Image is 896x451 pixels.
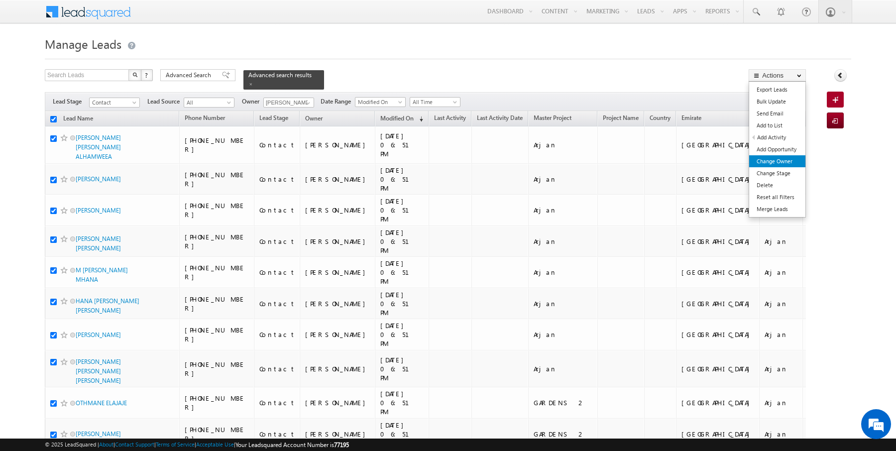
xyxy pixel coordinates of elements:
a: All [184,98,234,108]
span: Lead Stage [53,97,89,106]
span: (sorted descending) [415,115,423,123]
div: [DATE] 06:51 PM [380,197,424,224]
div: [GEOGRAPHIC_DATA] [681,237,755,246]
a: [PERSON_NAME] [76,331,121,338]
div: [PERSON_NAME] [305,268,370,277]
a: Add to List [749,119,805,131]
a: M [PERSON_NAME] MHANA [76,266,128,283]
a: HANA [PERSON_NAME] [PERSON_NAME] [76,297,139,314]
a: All Time [410,97,460,107]
a: Export Leads [749,84,805,96]
span: Modified On [355,98,403,107]
div: Arjan [765,237,798,246]
a: Modified On [355,97,406,107]
div: Arjan [534,237,593,246]
input: Check all records [50,116,57,122]
div: GARDENS 2 [534,430,593,439]
a: Delete [749,179,805,191]
div: [PHONE_NUMBER] [185,170,249,188]
div: [PHONE_NUMBER] [185,232,249,250]
span: Date Range [321,97,355,106]
a: Lead Name [58,113,98,126]
a: [PERSON_NAME] [76,430,121,438]
div: [GEOGRAPHIC_DATA] [681,206,755,215]
span: Contact [90,98,137,107]
div: [DATE] 06:51 PM [380,421,424,448]
div: [PERSON_NAME] [305,237,370,246]
div: Contact [259,364,296,373]
div: Arjan [534,330,593,339]
a: Send Email [749,108,805,119]
a: Emirate [676,113,706,125]
a: OTHMANE ELAJAJE [76,399,127,407]
a: Country [645,113,675,125]
div: [GEOGRAPHIC_DATA] [681,299,755,308]
div: Contact [259,398,296,407]
div: [PERSON_NAME] [305,330,370,339]
a: Add Opportunity [749,143,805,155]
div: Arjan [534,364,593,373]
div: Chat with us now [52,52,167,65]
div: Contact [259,330,296,339]
a: Merge Leads [749,203,805,215]
span: Project Name [603,114,639,121]
span: Lead Source [147,97,184,106]
a: Change Owner [749,155,805,167]
div: [PHONE_NUMBER] [185,136,249,154]
a: [PERSON_NAME] [PERSON_NAME] [PERSON_NAME] [76,358,121,384]
div: [PERSON_NAME] [305,398,370,407]
div: [PHONE_NUMBER] [185,326,249,343]
a: Acceptable Use [196,441,234,448]
a: Add Activity [750,131,805,143]
span: Manage Leads [45,36,121,52]
div: Contact [259,268,296,277]
div: Contact [259,140,296,149]
a: Reset all Filters [749,191,805,203]
div: [PERSON_NAME] [305,140,370,149]
a: [PERSON_NAME] [PERSON_NAME] [76,235,121,252]
div: Arjan [534,140,593,149]
div: Arjan [765,364,798,373]
a: Change Stage [749,167,805,179]
div: Arjan [534,206,593,215]
span: Country [650,114,671,121]
span: 77195 [334,441,349,449]
div: [PHONE_NUMBER] [185,360,249,378]
div: [PERSON_NAME] [305,364,370,373]
div: Contact [259,237,296,246]
a: Lead Stage [254,113,293,125]
div: [PERSON_NAME] [305,430,370,439]
div: [DATE] 06:51 PM [380,389,424,416]
div: Arjan [765,430,798,439]
span: Advanced search results [248,71,312,79]
a: Contact [89,98,140,108]
a: Last Activity [429,113,471,125]
div: [DATE] 06:51 PM [380,259,424,286]
span: Owner [305,114,323,122]
a: Contact Support [115,441,154,448]
span: Owner [242,97,263,106]
div: Contact [259,175,296,184]
div: [PHONE_NUMBER] [185,295,249,313]
div: [GEOGRAPHIC_DATA] [681,330,755,339]
div: Contact [259,430,296,439]
textarea: Type your message and hit 'Enter' [13,92,182,299]
div: [GEOGRAPHIC_DATA] [681,430,755,439]
div: GARDENS 2 [534,398,593,407]
img: Search [132,72,137,77]
div: [PERSON_NAME] [305,206,370,215]
button: Actions [749,69,806,82]
div: Arjan [534,175,593,184]
a: Master Project [529,113,576,125]
div: Arjan [765,398,798,407]
button: ? [141,69,153,81]
a: Project Name [598,113,644,125]
img: d_60004797649_company_0_60004797649 [17,52,42,65]
a: Terms of Service [156,441,195,448]
div: [PHONE_NUMBER] [185,263,249,281]
span: All [184,98,231,107]
div: Contact [259,206,296,215]
div: [GEOGRAPHIC_DATA] [681,268,755,277]
div: [DATE] 06:51 PM [380,355,424,382]
div: [PHONE_NUMBER] [185,201,249,219]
